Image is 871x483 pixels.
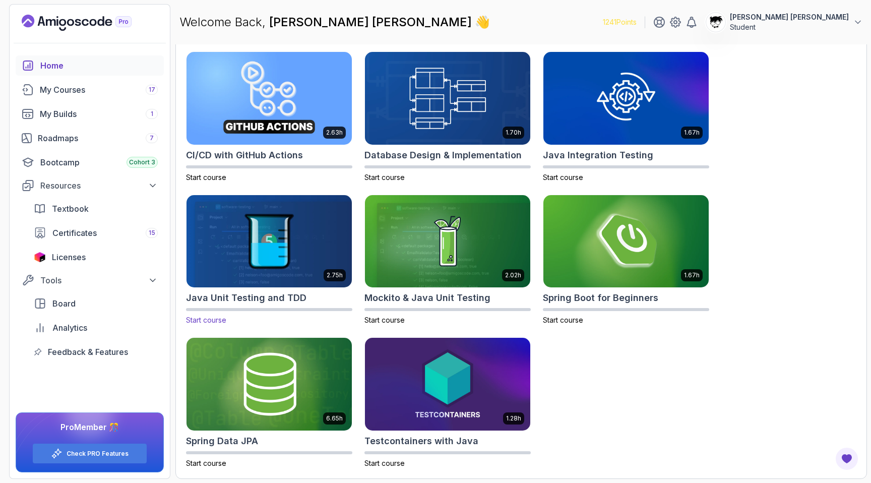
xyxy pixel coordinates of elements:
img: Spring Data JPA card [186,338,352,431]
span: 1 [151,110,153,118]
h2: Testcontainers with Java [364,434,478,448]
a: bootcamp [16,152,164,172]
a: courses [16,80,164,100]
p: Welcome Back, [179,14,490,30]
p: 2.75h [327,271,343,279]
p: 2.02h [505,271,521,279]
div: Home [40,59,158,72]
button: Open Feedback Button [835,447,859,471]
a: board [28,293,164,314]
button: Tools [16,271,164,289]
div: Roadmaps [38,132,158,144]
span: Start course [364,316,405,324]
span: Start course [186,316,226,324]
div: Bootcamp [40,156,158,168]
div: Tools [40,274,158,286]
img: user profile image [706,13,725,32]
span: Start course [543,316,583,324]
span: Start course [364,173,405,182]
div: Resources [40,179,158,192]
a: Spring Data JPA card6.65hSpring Data JPAStart course [186,337,352,468]
span: 17 [149,86,155,94]
a: feedback [28,342,164,362]
span: Start course [186,173,226,182]
a: Landing page [22,15,155,31]
p: 1.67h [684,271,700,279]
a: licenses [28,247,164,267]
span: Board [52,297,76,310]
span: [PERSON_NAME] [PERSON_NAME] [269,15,475,29]
img: Mockito & Java Unit Testing card [365,195,530,288]
div: My Builds [40,108,158,120]
p: 1241 Points [603,17,637,27]
h2: Spring Data JPA [186,434,258,448]
button: Check PRO Features [32,443,147,464]
h2: Mockito & Java Unit Testing [364,291,490,305]
p: 1.67h [684,129,700,137]
a: Java Integration Testing card1.67hJava Integration TestingStart course [543,51,709,183]
a: Check PRO Features [67,450,129,458]
a: analytics [28,318,164,338]
img: Java Unit Testing and TDD card [182,193,356,290]
button: Resources [16,176,164,195]
img: jetbrains icon [34,252,46,262]
a: Database Design & Implementation card1.70hDatabase Design & ImplementationStart course [364,51,531,183]
p: 6.65h [326,414,343,422]
button: user profile image[PERSON_NAME] [PERSON_NAME]Student [706,12,863,32]
h2: Spring Boot for Beginners [543,291,658,305]
a: Testcontainers with Java card1.28hTestcontainers with JavaStart course [364,337,531,468]
h2: CI/CD with GitHub Actions [186,148,303,162]
p: Student [730,22,849,32]
span: 👋 [473,12,493,32]
span: Analytics [52,322,87,334]
p: 1.70h [506,129,521,137]
span: Start course [186,459,226,467]
span: Feedback & Features [48,346,128,358]
h2: Java Integration Testing [543,148,653,162]
span: Cohort 3 [129,158,155,166]
div: My Courses [40,84,158,96]
a: certificates [28,223,164,243]
a: Java Unit Testing and TDD card2.75hJava Unit Testing and TDDStart course [186,195,352,326]
p: [PERSON_NAME] [PERSON_NAME] [730,12,849,22]
img: CI/CD with GitHub Actions card [186,52,352,145]
a: roadmaps [16,128,164,148]
a: builds [16,104,164,124]
a: Mockito & Java Unit Testing card2.02hMockito & Java Unit TestingStart course [364,195,531,326]
span: Licenses [52,251,86,263]
span: Certificates [52,227,97,239]
img: Database Design & Implementation card [365,52,530,145]
img: Testcontainers with Java card [365,338,530,431]
span: Start course [543,173,583,182]
span: Textbook [52,203,89,215]
h2: Database Design & Implementation [364,148,522,162]
a: CI/CD with GitHub Actions card2.63hCI/CD with GitHub ActionsStart course [186,51,352,183]
span: Start course [364,459,405,467]
span: 15 [149,229,155,237]
a: textbook [28,199,164,219]
a: Spring Boot for Beginners card1.67hSpring Boot for BeginnersStart course [543,195,709,326]
p: 2.63h [326,129,343,137]
p: 1.28h [506,414,521,422]
img: Java Integration Testing card [543,52,709,145]
span: 7 [150,134,154,142]
a: home [16,55,164,76]
h2: Java Unit Testing and TDD [186,291,306,305]
img: Spring Boot for Beginners card [543,195,709,288]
